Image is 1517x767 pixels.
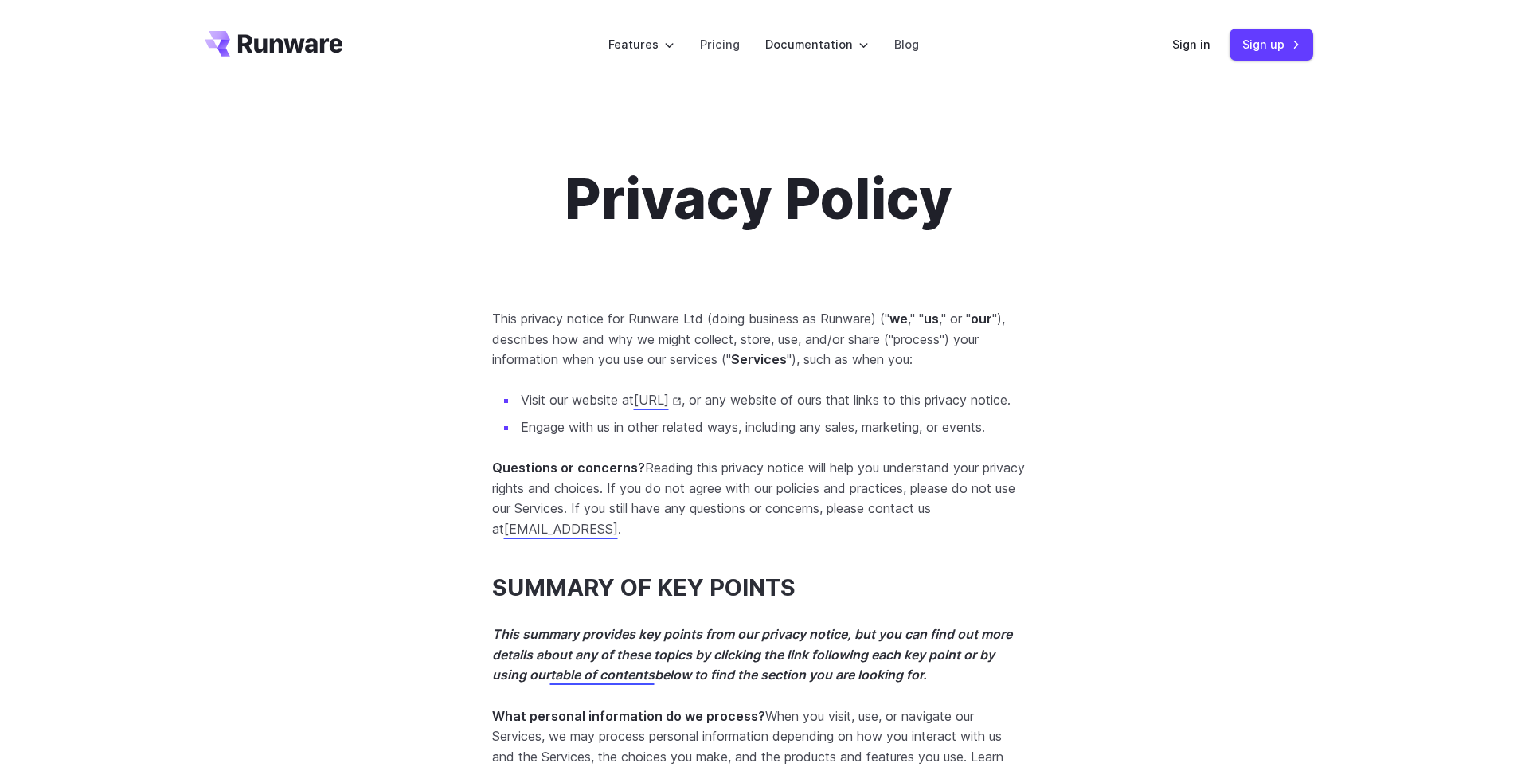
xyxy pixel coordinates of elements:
a: table of contents [550,667,655,683]
label: Documentation [765,35,869,53]
strong: This summary provides key points from our privacy notice, but you can find out more details about... [492,626,1012,683]
strong: Questions or concerns? [492,460,645,475]
strong: our [971,311,992,327]
li: Engage with us in other related ways, including any sales, marketing, or events. [518,417,1026,438]
a: Sign in [1172,35,1210,53]
strong: us [924,311,939,327]
a: Blog [894,35,919,53]
strong: we [889,311,908,327]
strong: What personal information do we process? [492,708,765,724]
a: Pricing [700,35,740,53]
li: Visit our website at , or any website of ours that links to this privacy notice. [518,390,1026,411]
h1: Privacy Policy [492,166,1026,233]
strong: Services [731,351,787,367]
a: [URL] [634,392,682,408]
a: SUMMARY OF KEY POINTS [492,574,796,602]
label: Features [608,35,674,53]
p: This privacy notice for Runware Ltd (doing business as Runware) (" ," " ," or " "), describes how... [492,309,1026,370]
a: [EMAIL_ADDRESS] [504,521,618,537]
p: Reading this privacy notice will help you understand your privacy rights and choices. If you do n... [492,458,1026,539]
a: Sign up [1230,29,1313,60]
a: Go to / [205,31,343,57]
